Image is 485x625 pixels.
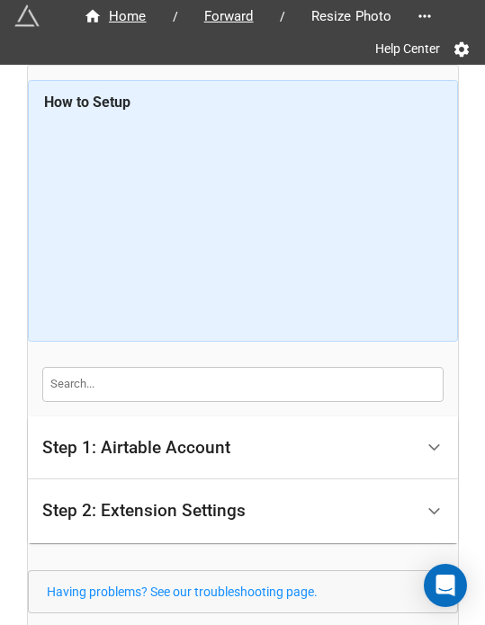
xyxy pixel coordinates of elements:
li: / [173,7,178,26]
li: / [280,7,285,26]
a: Forward [185,5,273,27]
span: Resize Photo [301,6,403,27]
img: miniextensions-icon.73ae0678.png [14,4,40,29]
iframe: How to Resize Images on Airtable in Bulk! [44,120,441,326]
div: Step 2: Extension Settings [42,502,246,520]
a: Having problems? See our troubleshooting page. [47,585,318,599]
a: Help Center [363,32,453,65]
div: Step 1: Airtable Account [28,416,458,480]
input: Search... [42,367,444,401]
nav: breadcrumb [65,5,410,27]
div: Home [84,6,147,27]
div: Step 2: Extension Settings [28,479,458,543]
a: Home [65,5,166,27]
b: How to Setup [44,94,130,111]
div: Open Intercom Messenger [424,564,467,607]
div: Step 1: Airtable Account [42,439,230,457]
span: Forward [193,6,265,27]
